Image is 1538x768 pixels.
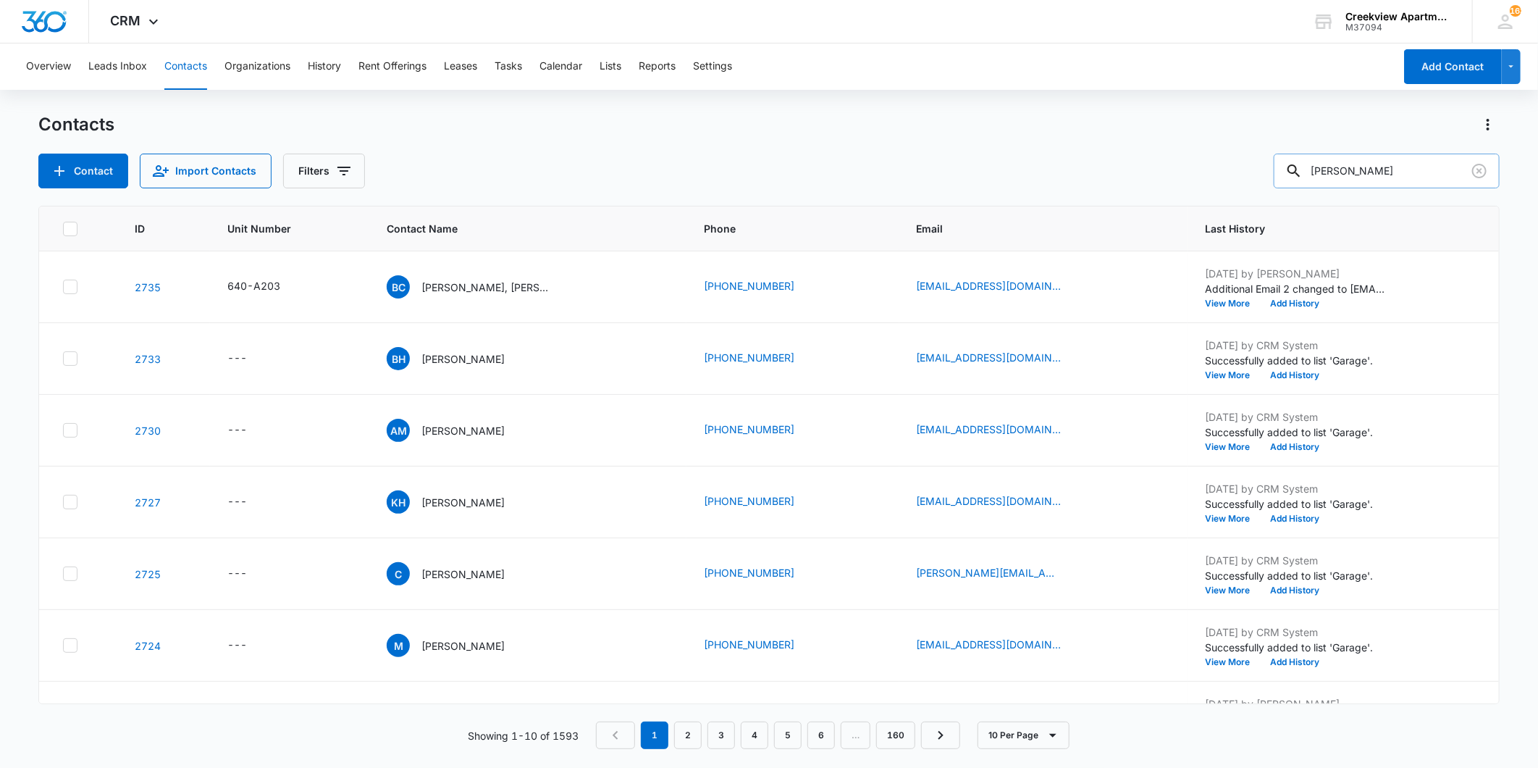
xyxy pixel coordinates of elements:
[227,637,273,654] div: Unit Number - - Select to Edit Field
[387,419,410,442] span: AM
[693,43,732,90] button: Settings
[1260,514,1329,523] button: Add History
[421,495,505,510] p: [PERSON_NAME]
[704,278,820,296] div: Phone - 9708296402 - Select to Edit Field
[704,350,820,367] div: Phone - 9703024923 - Select to Edit Field
[387,347,531,370] div: Contact Name - Bella Haagenson - Select to Edit Field
[917,637,1088,654] div: Email - gmariah944@yahoo.com - Select to Edit Field
[1205,338,1386,353] p: [DATE] by CRM System
[387,562,531,585] div: Contact Name - Christopher - Select to Edit Field
[227,278,280,293] div: 640-A203
[1260,658,1329,667] button: Add History
[421,567,505,582] p: [PERSON_NAME]
[704,637,820,654] div: Phone - 9705017704 - Select to Edit Field
[641,722,668,749] em: 1
[596,722,960,749] nav: Pagination
[917,493,1088,511] div: Email - kaitlynhaag19@gmail.com - Select to Edit Field
[704,422,820,439] div: Phone - 9705022885 - Select to Edit Field
[704,278,794,293] a: [PHONE_NUMBER]
[917,350,1062,365] a: [EMAIL_ADDRESS][DOMAIN_NAME]
[1205,496,1386,512] p: Successfully added to list 'Garage'.
[38,154,128,188] button: Add Contact
[917,637,1062,652] a: [EMAIL_ADDRESS][DOMAIN_NAME]
[135,353,161,365] a: Navigate to contact details page for Bella Haagenson
[227,221,352,236] span: Unit Number
[600,43,621,90] button: Lists
[1205,658,1260,667] button: View More
[917,422,1062,437] a: [EMAIL_ADDRESS][DOMAIN_NAME]
[387,221,648,236] span: Contact Name
[1345,11,1451,22] div: account name
[704,493,794,509] a: [PHONE_NUMBER]
[164,43,207,90] button: Contacts
[387,275,410,299] span: BC
[1260,443,1329,451] button: Add History
[88,43,147,90] button: Leads Inbox
[140,154,272,188] button: Import Contacts
[539,43,582,90] button: Calendar
[921,722,960,749] a: Next Page
[227,350,247,367] div: ---
[421,280,552,295] p: [PERSON_NAME], [PERSON_NAME], [PERSON_NAME]
[1205,425,1386,440] p: Successfully added to list 'Garage'.
[1205,371,1260,380] button: View More
[227,278,306,296] div: Unit Number - 640-A203 - Select to Edit Field
[1205,353,1386,368] p: Successfully added to list 'Garage'.
[421,351,505,367] p: [PERSON_NAME]
[917,565,1062,580] a: [PERSON_NAME][EMAIL_ADDRESS][DOMAIN_NAME]
[224,43,290,90] button: Organizations
[38,114,114,135] h1: Contacts
[111,13,141,28] span: CRM
[387,634,531,657] div: Contact Name - Mariah - Select to Edit Field
[774,722,802,749] a: Page 5
[387,347,410,370] span: BH
[807,722,835,749] a: Page 6
[1260,371,1329,380] button: Add History
[135,496,161,509] a: Navigate to contact details page for Kaitlyn Haag
[917,221,1150,236] span: Email
[387,562,410,585] span: C
[1205,553,1386,568] p: [DATE] by CRM System
[135,640,161,652] a: Navigate to contact details page for Mariah
[387,275,578,299] div: Contact Name - Benita Carbajal, Allie Cunningham, Antonio Hernandez - Select to Edit Field
[26,43,71,90] button: Overview
[387,634,410,657] span: M
[1468,159,1491,183] button: Clear
[1205,481,1386,496] p: [DATE] by CRM System
[308,43,341,90] button: History
[227,422,273,439] div: Unit Number - - Select to Edit Field
[1205,586,1260,595] button: View More
[1274,154,1500,188] input: Search Contacts
[1205,568,1386,583] p: Successfully added to list 'Garage'.
[917,422,1088,439] div: Email - alix.montoya97@gmail.com - Select to Edit Field
[876,722,915,749] a: Page 160
[1345,22,1451,33] div: account id
[917,565,1088,583] div: Email - chris.gossett55@gmail.com - Select to Edit Field
[227,637,247,654] div: ---
[704,565,794,580] a: [PHONE_NUMBER]
[135,568,161,580] a: Navigate to contact details page for Christopher
[358,43,426,90] button: Rent Offerings
[917,278,1062,293] a: [EMAIL_ADDRESS][DOMAIN_NAME]
[704,565,820,583] div: Phone - 2547278975 - Select to Edit Field
[704,350,794,365] a: [PHONE_NUMBER]
[495,43,522,90] button: Tasks
[704,493,820,511] div: Phone - 9706468510 - Select to Edit Field
[227,565,247,583] div: ---
[674,722,702,749] a: Page 2
[978,722,1070,749] button: 10 Per Page
[1205,514,1260,523] button: View More
[1205,266,1386,281] p: [DATE] by [PERSON_NAME]
[1260,586,1329,595] button: Add History
[917,278,1088,296] div: Email - benita_carbajal@yahoo.com - Select to Edit Field
[387,491,410,514] span: KH
[227,493,247,511] div: ---
[1205,299,1260,308] button: View More
[917,350,1088,367] div: Email - bellahaagenson@gmail.com - Select to Edit Field
[421,423,505,438] p: [PERSON_NAME]
[704,422,794,437] a: [PHONE_NUMBER]
[1205,696,1386,711] p: [DATE] by [PERSON_NAME]
[1205,221,1455,236] span: Last History
[444,43,477,90] button: Leases
[421,638,505,654] p: [PERSON_NAME]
